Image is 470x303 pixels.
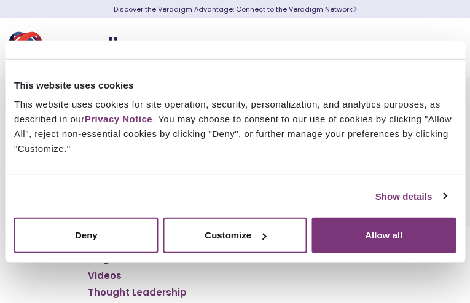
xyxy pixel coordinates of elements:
a: Privacy Notice [85,114,152,124]
a: Videos [88,270,122,282]
button: Toggle Navigation Menu [433,32,452,64]
a: Thought Leadership [88,286,187,299]
div: This website uses cookies [14,77,456,92]
span: Learn More [353,4,357,14]
button: Customize [163,218,307,253]
img: Veradigm logo [9,28,157,68]
a: Discover the Veradigm Advantage: Connect to the Veradigm NetworkLearn More [114,4,357,14]
a: Blog Posts [88,253,139,265]
a: Show details [375,189,447,203]
div: This website uses cookies for site operation, security, personalization, and analytics purposes, ... [14,97,456,156]
button: Deny [14,218,159,253]
button: Allow all [311,218,456,253]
